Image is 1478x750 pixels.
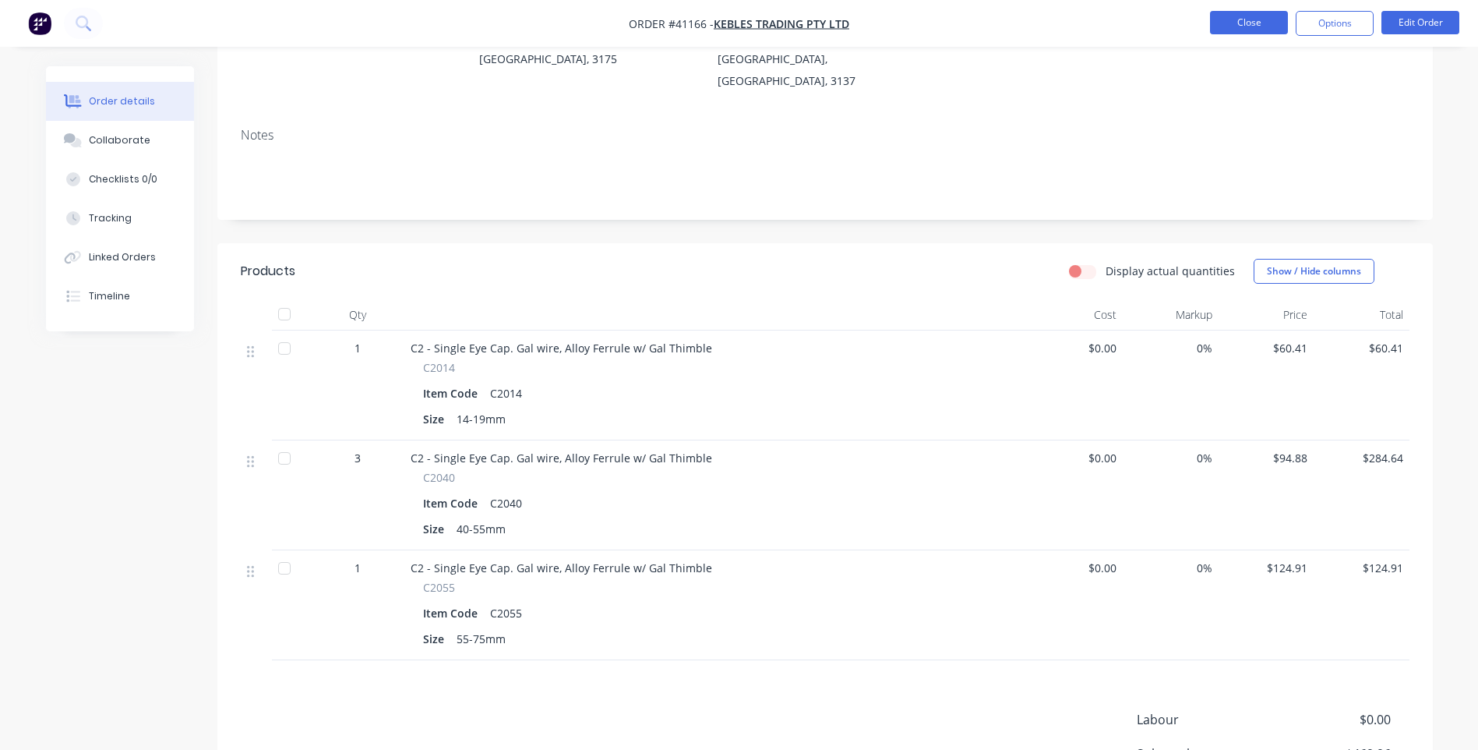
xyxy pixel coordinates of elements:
button: Collaborate [46,121,194,160]
span: 0% [1129,450,1212,466]
button: Tracking [46,199,194,238]
span: 1 [355,560,361,576]
span: $0.00 [1034,560,1117,576]
span: Labour [1137,710,1275,729]
div: C2055 [484,602,528,624]
span: $284.64 [1320,450,1403,466]
button: Checklists 0/0 [46,160,194,199]
span: $124.91 [1320,560,1403,576]
span: $60.41 [1320,340,1403,356]
label: Display actual quantities [1106,263,1235,279]
button: Options [1296,11,1374,36]
span: C2 - Single Eye Cap. Gal wire, Alloy Ferrule w/ Gal Thimble [411,341,712,356]
div: Collaborate [89,133,150,147]
button: Edit Order [1381,11,1459,34]
div: Products [241,262,295,281]
span: C2040 [423,469,455,486]
button: Order details [46,82,194,121]
img: Factory [28,12,51,35]
span: $0.00 [1034,340,1117,356]
div: 40-55mm [450,518,512,540]
span: 0% [1129,340,1212,356]
span: $60.41 [1225,340,1308,356]
span: C2055 [423,579,455,596]
div: Total [1314,299,1409,331]
button: Close [1210,11,1288,34]
div: Item Code [423,602,484,624]
div: 14-19mm [450,408,512,430]
div: Linked Orders [89,250,156,264]
span: 1 [355,340,361,356]
button: Linked Orders [46,238,194,277]
button: Timeline [46,277,194,316]
span: C2 - Single Eye Cap. Gal wire, Alloy Ferrule w/ Gal Thimble [411,561,712,575]
div: Notes [241,128,1409,143]
div: [DEMOGRAPHIC_DATA][GEOGRAPHIC_DATA], [GEOGRAPHIC_DATA], [GEOGRAPHIC_DATA], 3137 [718,5,931,92]
div: C2014 [484,382,528,405]
span: C2014 [423,359,455,376]
a: Kebles Trading Pty Ltd [714,16,849,31]
button: Show / Hide columns [1254,259,1374,284]
span: $124.91 [1225,560,1308,576]
div: Cost [1028,299,1123,331]
div: Size [423,518,450,540]
span: $0.00 [1034,450,1117,466]
div: Item Code [423,492,484,515]
span: $94.88 [1225,450,1308,466]
span: 3 [355,450,361,466]
span: 0% [1129,560,1212,576]
div: Timeline [89,289,130,303]
div: Qty [311,299,404,331]
div: 55-75mm [450,628,512,650]
div: C2040 [484,492,528,515]
div: Order details [89,94,155,108]
div: Size [423,408,450,430]
div: Tracking [89,211,132,225]
div: Price [1219,299,1314,331]
span: $0.00 [1275,710,1390,729]
span: Order #41166 - [629,16,714,31]
div: Item Code [423,382,484,405]
div: Size [423,628,450,650]
div: Markup [1123,299,1219,331]
div: Checklists 0/0 [89,172,157,186]
span: C2 - Single Eye Cap. Gal wire, Alloy Ferrule w/ Gal Thimble [411,451,712,465]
